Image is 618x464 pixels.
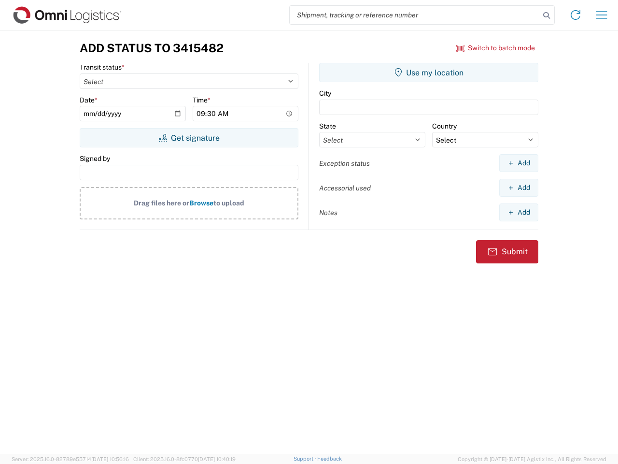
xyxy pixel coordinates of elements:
[432,122,457,130] label: Country
[91,456,129,462] span: [DATE] 10:56:16
[80,63,125,72] label: Transit status
[134,199,189,207] span: Drag files here or
[80,128,298,147] button: Get signature
[80,41,224,55] h3: Add Status to 3415482
[319,63,538,82] button: Use my location
[499,203,538,221] button: Add
[319,208,337,217] label: Notes
[458,455,606,464] span: Copyright © [DATE]-[DATE] Agistix Inc., All Rights Reserved
[476,240,538,263] button: Submit
[294,456,318,462] a: Support
[456,40,535,56] button: Switch to batch mode
[80,96,98,104] label: Date
[317,456,342,462] a: Feedback
[499,179,538,197] button: Add
[193,96,211,104] label: Time
[189,199,213,207] span: Browse
[12,456,129,462] span: Server: 2025.16.0-82789e55714
[80,154,110,163] label: Signed by
[319,159,370,168] label: Exception status
[213,199,244,207] span: to upload
[290,6,540,24] input: Shipment, tracking or reference number
[133,456,236,462] span: Client: 2025.16.0-8fc0770
[499,154,538,172] button: Add
[319,184,371,192] label: Accessorial used
[319,89,331,98] label: City
[198,456,236,462] span: [DATE] 10:40:19
[319,122,336,130] label: State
